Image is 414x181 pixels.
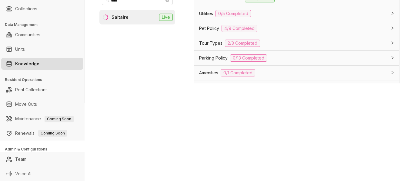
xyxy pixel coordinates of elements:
div: Parking Policy0/13 Completed [194,51,399,65]
a: Team [15,153,26,165]
div: Saltaire [112,14,129,21]
div: Tour Types2/3 Completed [194,36,399,50]
span: 2/3 Completed [225,40,260,47]
span: 4/9 Completed [222,25,257,32]
a: Rent Collections [15,84,48,96]
div: Utilities0/5 Completed [194,6,399,21]
h3: Resident Operations [5,77,85,82]
a: Units [15,43,25,55]
a: Voice AI [15,168,32,180]
span: Pet Policy [199,25,219,32]
h3: Admin & Configurations [5,147,85,152]
h3: Data Management [5,22,85,27]
span: 0/1 Completed [221,69,255,76]
span: Utilities [199,10,213,17]
li: Renewals [1,127,83,139]
span: Amenities [199,69,218,76]
a: RenewalsComing Soon [15,127,67,139]
span: Tour Types [199,40,222,47]
span: Coming Soon [45,116,74,122]
div: Rent Collections [194,80,399,94]
span: Coming Soon [38,130,67,137]
li: Communities [1,29,83,41]
span: Parking Policy [199,55,228,61]
li: Collections [1,3,83,15]
a: Knowledge [15,58,39,70]
span: Live [159,14,173,21]
li: Units [1,43,83,55]
span: collapsed [391,56,394,60]
span: collapsed [391,71,394,74]
a: Communities [15,29,40,41]
span: 0/13 Completed [230,54,267,62]
li: Rent Collections [1,84,83,96]
div: Amenities0/1 Completed [194,66,399,80]
span: 0/5 Completed [215,10,251,17]
li: Maintenance [1,113,83,125]
li: Knowledge [1,58,83,70]
span: collapsed [391,41,394,45]
a: Move Outs [15,98,37,110]
li: Voice AI [1,168,83,180]
li: Team [1,153,83,165]
span: collapsed [391,11,394,15]
div: Pet Policy4/9 Completed [194,21,399,36]
span: collapsed [391,26,394,30]
li: Move Outs [1,98,83,110]
a: Collections [15,3,37,15]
